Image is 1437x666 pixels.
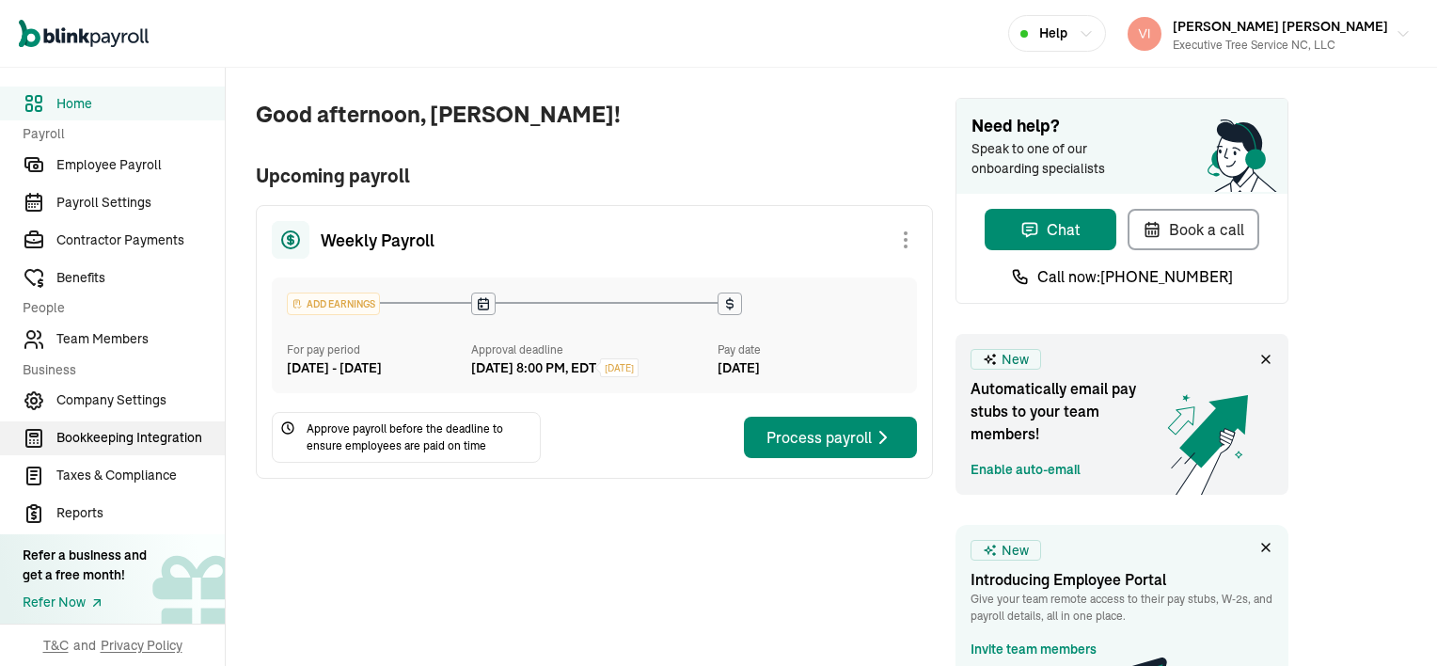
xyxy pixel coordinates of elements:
div: Refer a business and get a free month! [23,546,147,585]
span: Employee Payroll [56,155,225,175]
nav: Global [19,7,149,61]
span: Reports [56,503,225,523]
button: Help [1008,15,1106,52]
span: Team Members [56,329,225,349]
iframe: Chat Widget [1343,576,1437,666]
span: Taxes & Compliance [56,466,225,485]
button: [PERSON_NAME] [PERSON_NAME]Executive Tree Service NC, LLC [1120,10,1418,57]
button: Chat [985,209,1116,250]
div: [DATE] - [DATE] [287,358,471,378]
span: Help [1039,24,1067,43]
span: [DATE] [605,361,634,375]
span: Speak to one of our onboarding specialists [971,139,1131,179]
span: Privacy Policy [101,636,182,655]
span: Need help? [971,114,1272,139]
button: Process payroll [744,417,917,458]
span: Home [56,94,225,114]
span: Business [23,360,213,380]
a: Invite team members [971,640,1097,659]
span: People [23,298,213,318]
h3: Introducing Employee Portal [971,568,1273,591]
span: Upcoming payroll [256,162,933,190]
div: [DATE] [718,358,902,378]
a: Enable auto-email [971,460,1081,480]
span: T&C [43,636,69,655]
span: Benefits [56,268,225,288]
div: ADD EARNINGS [288,293,379,314]
span: Call now: [PHONE_NUMBER] [1037,265,1233,288]
span: Approve payroll before the deadline to ensure employees are paid on time [307,420,532,454]
span: Contractor Payments [56,230,225,250]
div: Executive Tree Service NC, LLC [1173,37,1388,54]
div: Approval deadline [471,341,710,358]
a: Refer Now [23,593,147,612]
span: Bookkeeping Integration [56,428,225,448]
div: Book a call [1143,218,1244,241]
div: Process payroll [766,426,894,449]
div: For pay period [287,341,471,358]
span: Good afternoon, [PERSON_NAME]! [256,98,933,132]
span: Company Settings [56,390,225,410]
p: Give your team remote access to their pay stubs, W‑2s, and payroll details, all in one place. [971,591,1273,625]
span: Automatically email pay stubs to your team members! [971,377,1159,445]
span: New [1002,541,1029,561]
div: Chat [1020,218,1081,241]
span: Weekly Payroll [321,228,434,253]
span: [PERSON_NAME] [PERSON_NAME] [1173,18,1388,35]
span: Payroll Settings [56,193,225,213]
div: Pay date [718,341,902,358]
button: Book a call [1128,209,1259,250]
div: [DATE] 8:00 PM, EDT [471,358,596,378]
span: New [1002,350,1029,370]
span: Payroll [23,124,213,144]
